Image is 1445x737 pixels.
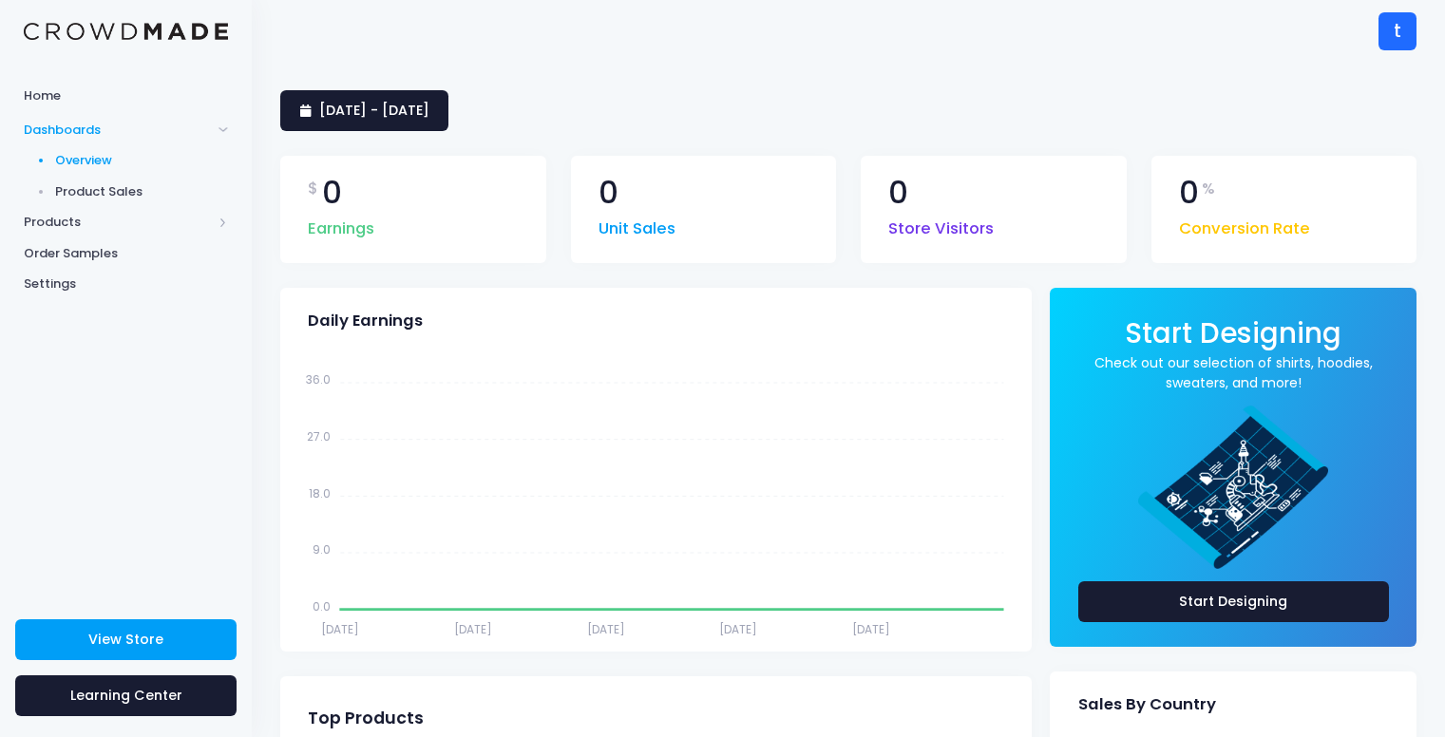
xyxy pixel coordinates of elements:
[308,178,318,200] span: $
[322,178,342,209] span: 0
[24,23,228,41] img: Logo
[1078,581,1389,622] a: Start Designing
[1378,12,1416,50] div: t
[308,208,374,241] span: Earnings
[587,620,625,636] tspan: [DATE]
[70,686,182,705] span: Learning Center
[454,620,492,636] tspan: [DATE]
[24,274,228,293] span: Settings
[1078,353,1389,393] a: Check out our selection of shirts, hoodies, sweaters, and more!
[280,90,448,131] a: [DATE] - [DATE]
[24,244,228,263] span: Order Samples
[599,208,675,241] span: Unit Sales
[1125,330,1341,348] a: Start Designing
[24,86,228,105] span: Home
[306,371,331,387] tspan: 36.0
[599,178,618,209] span: 0
[313,541,331,557] tspan: 9.0
[888,208,994,241] span: Store Visitors
[308,709,424,728] span: Top Products
[719,620,757,636] tspan: [DATE]
[852,620,890,636] tspan: [DATE]
[309,484,331,501] tspan: 18.0
[24,213,212,232] span: Products
[1078,695,1216,714] span: Sales By Country
[1179,208,1310,241] span: Conversion Rate
[308,312,423,331] span: Daily Earnings
[321,620,359,636] tspan: [DATE]
[1125,313,1341,352] span: Start Designing
[55,151,229,170] span: Overview
[1202,178,1215,200] span: %
[307,428,331,444] tspan: 27.0
[313,598,331,614] tspan: 0.0
[1179,178,1199,209] span: 0
[88,630,163,649] span: View Store
[888,178,908,209] span: 0
[15,619,237,660] a: View Store
[15,675,237,716] a: Learning Center
[319,101,429,120] span: [DATE] - [DATE]
[55,182,229,201] span: Product Sales
[24,121,212,140] span: Dashboards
